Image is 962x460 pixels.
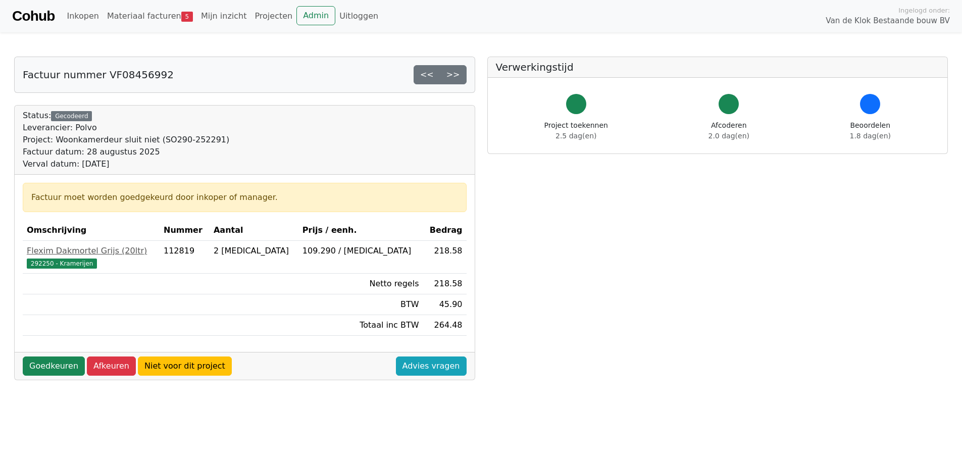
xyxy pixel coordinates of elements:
[850,120,891,141] div: Beoordelen
[302,245,419,257] div: 109.290 / [MEDICAL_DATA]
[160,220,210,241] th: Nummer
[27,245,156,269] a: Flexim Dakmortel Grijs (20ltr)292250 - Kramerijen
[250,6,296,26] a: Projecten
[23,69,174,81] h5: Factuur nummer VF08456992
[414,65,440,84] a: <<
[27,259,97,269] span: 292250 - Kramerijen
[23,356,85,376] a: Goedkeuren
[298,294,423,315] td: BTW
[197,6,251,26] a: Mijn inzicht
[544,120,608,141] div: Project toekennen
[298,220,423,241] th: Prijs / eenh.
[23,158,229,170] div: Verval datum: [DATE]
[423,274,467,294] td: 218.58
[423,241,467,274] td: 218.58
[214,245,294,257] div: 2 [MEDICAL_DATA]
[555,132,596,140] span: 2.5 dag(en)
[423,294,467,315] td: 45.90
[898,6,950,15] span: Ingelogd onder:
[708,120,749,141] div: Afcoderen
[296,6,335,25] a: Admin
[496,61,940,73] h5: Verwerkingstijd
[423,220,467,241] th: Bedrag
[160,241,210,274] td: 112819
[87,356,136,376] a: Afkeuren
[63,6,103,26] a: Inkopen
[298,315,423,336] td: Totaal inc BTW
[23,220,160,241] th: Omschrijving
[210,220,298,241] th: Aantal
[51,111,92,121] div: Gecodeerd
[138,356,232,376] a: Niet voor dit project
[181,12,193,22] span: 5
[23,122,229,134] div: Leverancier: Polvo
[103,6,197,26] a: Materiaal facturen5
[298,274,423,294] td: Netto regels
[31,191,458,203] div: Factuur moet worden goedgekeurd door inkoper of manager.
[23,134,229,146] div: Project: Woonkamerdeur sluit niet (SO290-252291)
[826,15,950,27] span: Van de Klok Bestaande bouw BV
[23,110,229,170] div: Status:
[396,356,467,376] a: Advies vragen
[27,245,156,257] div: Flexim Dakmortel Grijs (20ltr)
[440,65,467,84] a: >>
[423,315,467,336] td: 264.48
[335,6,382,26] a: Uitloggen
[850,132,891,140] span: 1.8 dag(en)
[12,4,55,28] a: Cohub
[708,132,749,140] span: 2.0 dag(en)
[23,146,229,158] div: Factuur datum: 28 augustus 2025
